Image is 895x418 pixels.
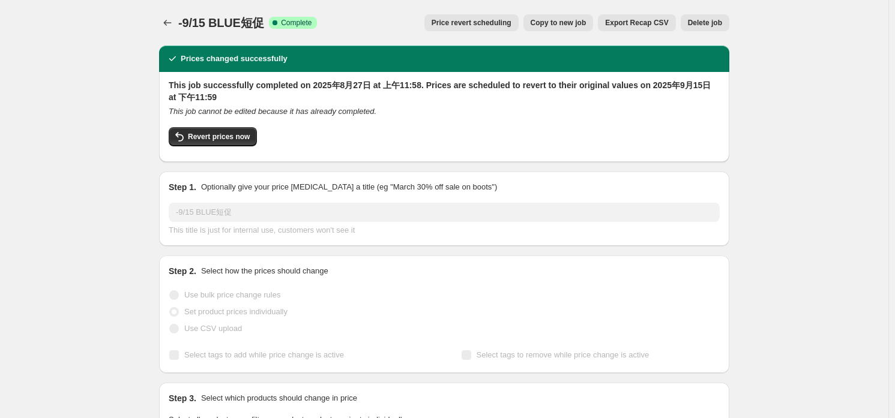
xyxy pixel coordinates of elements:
[169,107,376,116] i: This job cannot be edited because it has already completed.
[605,18,668,28] span: Export Recap CSV
[681,14,729,31] button: Delete job
[169,181,196,193] h2: Step 1.
[201,265,328,277] p: Select how the prices should change
[201,392,357,404] p: Select which products should change in price
[424,14,519,31] button: Price revert scheduling
[181,53,288,65] h2: Prices changed successfully
[432,18,511,28] span: Price revert scheduling
[201,181,497,193] p: Optionally give your price [MEDICAL_DATA] a title (eg "March 30% off sale on boots")
[169,392,196,404] h2: Step 3.
[523,14,594,31] button: Copy to new job
[184,350,344,359] span: Select tags to add while price change is active
[184,324,242,333] span: Use CSV upload
[188,132,250,142] span: Revert prices now
[169,127,257,146] button: Revert prices now
[598,14,675,31] button: Export Recap CSV
[184,307,288,316] span: Set product prices individually
[178,16,264,29] span: -9/15 BLUE短促
[169,79,720,103] h2: This job successfully completed on 2025年8月27日 at 上午11:58. Prices are scheduled to revert to their...
[169,203,720,222] input: 30% off holiday sale
[477,350,649,359] span: Select tags to remove while price change is active
[169,265,196,277] h2: Step 2.
[688,18,722,28] span: Delete job
[531,18,586,28] span: Copy to new job
[281,18,312,28] span: Complete
[169,225,355,234] span: This title is just for internal use, customers won't see it
[184,290,280,299] span: Use bulk price change rules
[159,14,176,31] button: Price change jobs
